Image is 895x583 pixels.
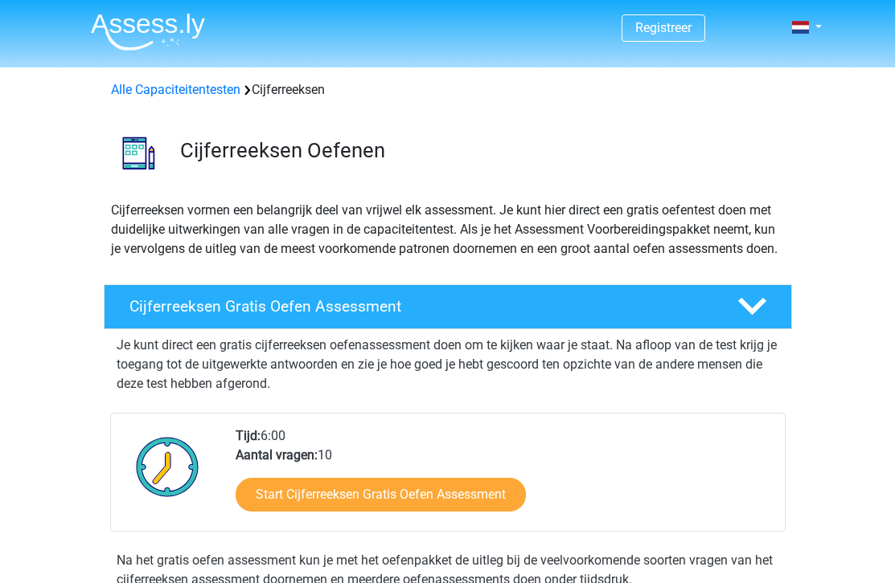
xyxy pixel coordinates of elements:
img: Klok [127,426,208,507]
img: cijferreeksen [105,119,173,187]
a: Start Cijferreeksen Gratis Oefen Assessment [236,478,526,512]
div: 6:00 10 [224,426,784,531]
b: Tijd: [236,428,261,443]
b: Aantal vragen: [236,447,318,463]
div: Cijferreeksen [105,80,791,100]
h3: Cijferreeksen Oefenen [180,138,779,163]
img: Assessly [91,13,205,51]
a: Alle Capaciteitentesten [111,82,240,97]
a: Cijferreeksen Gratis Oefen Assessment [97,284,799,329]
p: Cijferreeksen vormen een belangrijk deel van vrijwel elk assessment. Je kunt hier direct een grat... [111,201,785,259]
h4: Cijferreeksen Gratis Oefen Assessment [129,297,712,316]
a: Registreer [635,20,692,35]
p: Je kunt direct een gratis cijferreeksen oefenassessment doen om te kijken waar je staat. Na afloo... [117,336,779,393]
